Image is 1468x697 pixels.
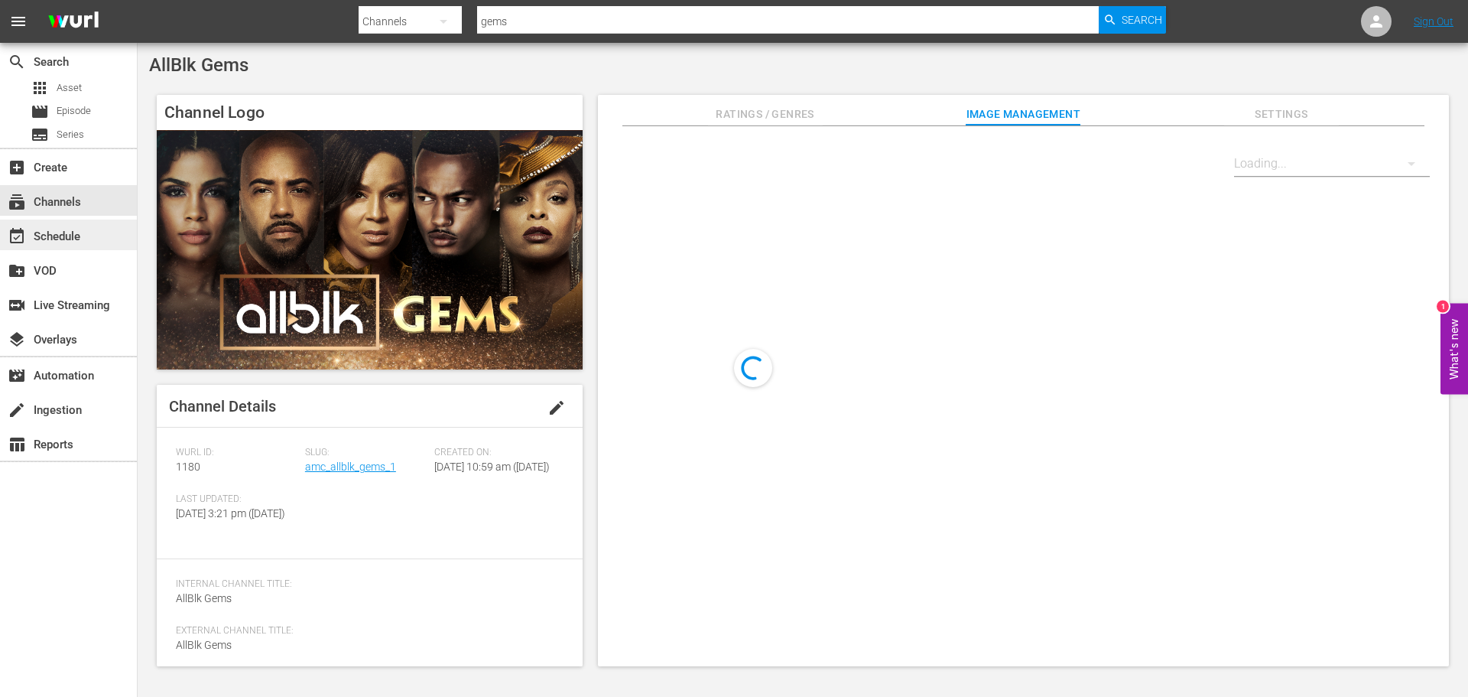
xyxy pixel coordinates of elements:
[708,105,823,124] span: Ratings / Genres
[57,103,91,119] span: Episode
[8,296,26,314] span: Live Streaming
[8,158,26,177] span: Create
[176,592,232,604] span: AllBlk Gems
[1437,300,1449,312] div: 1
[434,461,550,473] span: [DATE] 10:59 am ([DATE])
[8,262,26,280] span: VOD
[966,105,1080,124] span: Image Management
[8,53,26,71] span: Search
[149,54,248,76] span: AllBlk Gems
[8,401,26,419] span: Ingestion
[31,103,49,121] span: Episode
[305,447,427,459] span: Slug:
[176,625,556,637] span: External Channel Title:
[176,461,200,473] span: 1180
[1122,6,1162,34] span: Search
[176,507,285,519] span: [DATE] 3:21 pm ([DATE])
[31,125,49,144] span: Series
[305,461,396,473] a: amc_allblk_gems_1
[8,227,26,246] span: Schedule
[31,79,49,97] span: Asset
[157,130,583,370] img: AllBlk Gems
[57,80,82,96] span: Asset
[176,447,297,459] span: Wurl ID:
[547,399,566,417] span: edit
[8,193,26,211] span: Channels
[434,447,556,459] span: Created On:
[57,127,84,142] span: Series
[9,12,28,31] span: menu
[176,578,556,591] span: Internal Channel Title:
[8,435,26,454] span: Reports
[169,397,276,415] span: Channel Details
[538,389,575,426] button: edit
[37,4,110,40] img: ans4CAIJ8jUAAAAAAAAAAAAAAAAAAAAAAAAgQb4GAAAAAAAAAAAAAAAAAAAAAAAAJMjXAAAAAAAAAAAAAAAAAAAAAAAAgAT5G...
[157,95,583,130] h4: Channel Logo
[1224,105,1339,124] span: Settings
[176,493,297,506] span: Last Updated:
[1099,6,1166,34] button: Search
[176,639,232,651] span: AllBlk Gems
[1414,15,1453,28] a: Sign Out
[8,366,26,385] span: Automation
[1440,303,1468,394] button: Open Feedback Widget
[8,331,26,349] span: Overlays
